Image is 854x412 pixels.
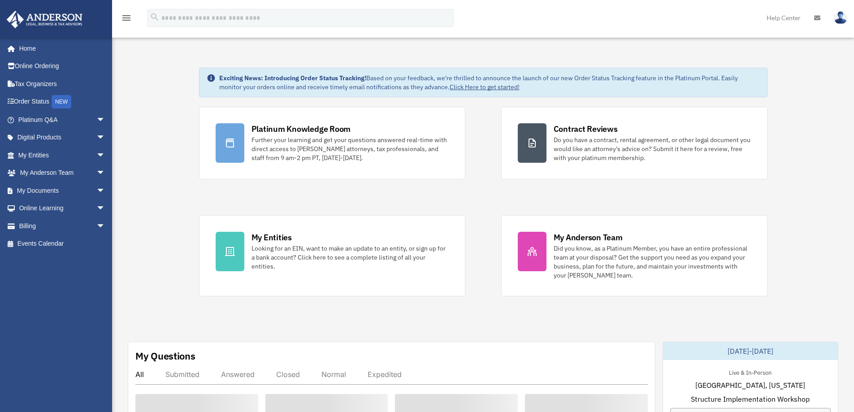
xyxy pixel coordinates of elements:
div: Do you have a contract, rental agreement, or other legal document you would like an attorney's ad... [554,135,751,162]
div: Platinum Knowledge Room [251,123,351,134]
img: Anderson Advisors Platinum Portal [4,11,85,28]
div: [DATE]-[DATE] [663,342,838,360]
a: My Entities Looking for an EIN, want to make an update to an entity, or sign up for a bank accoun... [199,215,465,296]
div: All [135,370,144,379]
span: [GEOGRAPHIC_DATA], [US_STATE] [695,380,805,390]
span: arrow_drop_down [96,111,114,129]
div: Contract Reviews [554,123,618,134]
a: menu [121,16,132,23]
span: arrow_drop_down [96,182,114,200]
a: Home [6,39,114,57]
div: Answered [221,370,255,379]
div: My Anderson Team [554,232,623,243]
a: My Documentsarrow_drop_down [6,182,119,199]
a: My Anderson Team Did you know, as a Platinum Member, you have an entire professional team at your... [501,215,767,296]
a: Digital Productsarrow_drop_down [6,129,119,147]
div: Did you know, as a Platinum Member, you have an entire professional team at your disposal? Get th... [554,244,751,280]
div: Normal [321,370,346,379]
div: Closed [276,370,300,379]
a: Billingarrow_drop_down [6,217,119,235]
strong: Exciting News: Introducing Order Status Tracking! [219,74,366,82]
span: arrow_drop_down [96,164,114,182]
div: Submitted [165,370,199,379]
i: search [150,12,160,22]
span: arrow_drop_down [96,217,114,235]
a: Click Here to get started! [450,83,520,91]
span: arrow_drop_down [96,129,114,147]
div: Based on your feedback, we're thrilled to announce the launch of our new Order Status Tracking fe... [219,74,760,91]
a: Tax Organizers [6,75,119,93]
a: My Entitiesarrow_drop_down [6,146,119,164]
div: Expedited [368,370,402,379]
span: Structure Implementation Workshop [691,394,810,404]
div: My Questions [135,349,195,363]
div: Further your learning and get your questions answered real-time with direct access to [PERSON_NAM... [251,135,449,162]
a: Order StatusNEW [6,93,119,111]
i: menu [121,13,132,23]
div: Live & In-Person [722,367,779,377]
img: User Pic [834,11,847,24]
div: NEW [52,95,71,108]
span: arrow_drop_down [96,199,114,218]
a: My Anderson Teamarrow_drop_down [6,164,119,182]
div: My Entities [251,232,292,243]
span: arrow_drop_down [96,146,114,165]
a: Online Learningarrow_drop_down [6,199,119,217]
a: Platinum Q&Aarrow_drop_down [6,111,119,129]
a: Online Ordering [6,57,119,75]
div: Looking for an EIN, want to make an update to an entity, or sign up for a bank account? Click her... [251,244,449,271]
a: Platinum Knowledge Room Further your learning and get your questions answered real-time with dire... [199,107,465,179]
a: Events Calendar [6,235,119,253]
a: Contract Reviews Do you have a contract, rental agreement, or other legal document you would like... [501,107,767,179]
